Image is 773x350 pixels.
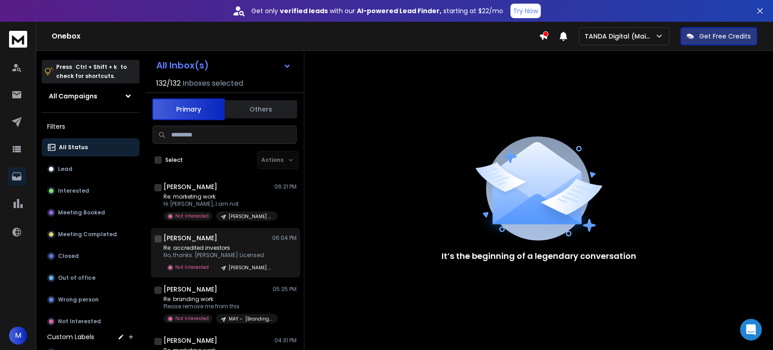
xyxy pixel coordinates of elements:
img: logo [9,31,27,48]
p: TANDA Digital (Main) [585,32,655,41]
button: M [9,326,27,345]
p: Try Now [513,6,538,15]
h1: [PERSON_NAME] [163,182,217,191]
h3: Inboxes selected [182,78,243,89]
p: Not Interested [175,213,209,219]
button: Meeting Booked [42,204,139,222]
h1: All Inbox(s) [156,61,209,70]
p: Re: marketing work [163,193,272,200]
div: Open Intercom Messenger [740,319,762,340]
strong: AI-powered Lead Finder, [357,6,442,15]
button: Lead [42,160,139,178]
h1: Onebox [52,31,539,42]
button: All Status [42,138,139,156]
button: Out of office [42,269,139,287]
p: Not Interested [175,264,209,271]
label: Select [165,156,183,164]
button: Wrong person [42,291,139,309]
p: Hi [PERSON_NAME], I am not [163,200,272,208]
p: [PERSON_NAME] – [Marketing] – NA – 11-200 [229,213,272,220]
h1: All Campaigns [49,92,97,101]
button: Interested [42,182,139,200]
button: Not Interested [42,312,139,331]
p: 06:04 PM [272,234,297,242]
p: Interested [58,187,89,194]
p: Press to check for shortcuts. [56,63,127,81]
p: Get Free Credits [699,32,751,41]
h1: [PERSON_NAME] [163,285,217,294]
button: All Campaigns [42,87,139,105]
button: Others [225,99,297,119]
p: Closed [58,253,79,260]
span: Ctrl + Shift + k [74,62,118,72]
p: Meeting Booked [58,209,105,216]
p: [PERSON_NAME] – Commercial Real Estate | [GEOGRAPHIC_DATA] [229,264,272,271]
p: 04:31 PM [274,337,297,344]
p: Re: accredited investors [163,244,272,252]
p: All Status [59,144,88,151]
span: 132 / 132 [156,78,181,89]
p: Out of office [58,274,96,282]
p: 05:25 PM [273,286,297,293]
p: Get only with our starting at $22/mo [251,6,503,15]
h1: [PERSON_NAME] [163,233,217,243]
p: MAY – [Branding/Design] | [[GEOGRAPHIC_DATA]] | [Founder] | [2-50] | [Case Study] | [[DATE]] | [T... [229,316,272,322]
button: Primary [152,98,225,120]
p: Wrong person [58,296,99,303]
p: Not Interested [175,315,209,322]
p: Not Interested [58,318,101,325]
h1: [PERSON_NAME] [163,336,217,345]
h3: Filters [42,120,139,133]
button: Try Now [510,4,541,18]
button: Closed [42,247,139,265]
button: Meeting Completed [42,225,139,243]
p: Lead [58,165,72,173]
p: Please remove me from this [163,303,272,310]
h3: Custom Labels [47,332,94,341]
strong: verified leads [280,6,328,15]
p: 06:21 PM [274,183,297,190]
p: Meeting Completed [58,231,117,238]
p: No, thanks. [PERSON_NAME] Licensed [163,252,272,259]
button: Get Free Credits [680,27,757,45]
p: It’s the beginning of a legendary conversation [442,250,636,262]
p: Re: branding work [163,296,272,303]
button: All Inbox(s) [149,56,298,74]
